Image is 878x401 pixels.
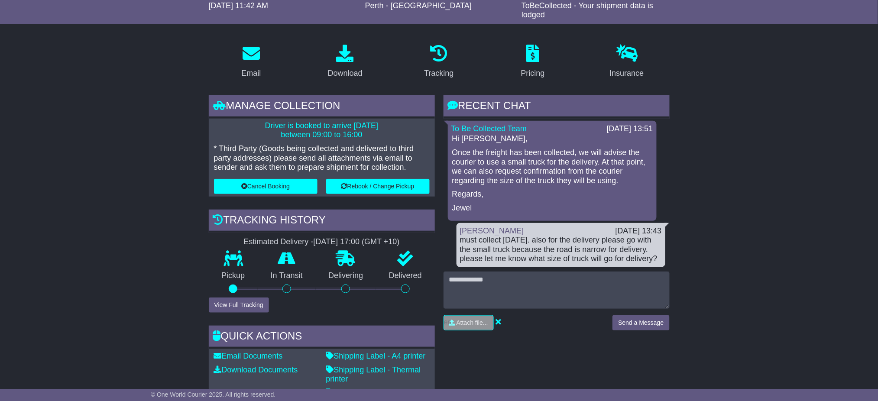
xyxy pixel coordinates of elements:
div: Pricing [521,68,545,79]
span: © One World Courier 2025. All rights reserved. [151,391,276,398]
span: [DATE] 11:42 AM [209,1,269,10]
button: Cancel Booking [214,179,318,194]
p: Once the freight has been collected, we will advise the courier to use a small truck for the deli... [452,148,652,185]
a: Download [322,42,368,82]
button: Rebook / Change Pickup [326,179,430,194]
p: Pickup [209,271,258,281]
p: Jewel [452,204,652,213]
span: ToBeCollected - Your shipment data is lodged [522,1,653,19]
div: must collect [DATE]. also for the delivery please go with the small truck because the road is nar... [460,236,662,264]
div: Insurance [610,68,644,79]
p: Delivered [376,271,435,281]
p: In Transit [258,271,316,281]
p: Delivering [316,271,376,281]
div: [DATE] 13:51 [607,124,653,134]
a: Shipping Label - A4 printer [326,352,426,360]
a: [PERSON_NAME] [460,226,524,235]
div: Email [241,68,261,79]
a: Email [236,42,266,82]
div: Quick Actions [209,326,435,349]
div: [DATE] 17:00 (GMT +10) [314,237,400,247]
p: Hi [PERSON_NAME], [452,134,652,144]
div: Manage collection [209,95,435,119]
a: Consignment Note [326,388,397,397]
a: Email Documents [214,352,283,360]
button: View Full Tracking [209,298,269,313]
div: [DATE] 13:43 [616,226,662,236]
span: Perth - [GEOGRAPHIC_DATA] [365,1,472,10]
p: Driver is booked to arrive [DATE] between 09:00 to 16:00 [214,121,430,140]
a: Pricing [515,42,551,82]
div: Tracking [424,68,454,79]
a: Download Documents [214,365,298,374]
div: Download [328,68,363,79]
div: Tracking history [209,210,435,233]
a: Tracking [418,42,459,82]
a: Shipping Label - Thermal printer [326,365,421,384]
a: To Be Collected Team [451,124,527,133]
button: Send a Message [612,315,669,330]
p: Regards, [452,190,652,199]
a: Insurance [604,42,650,82]
div: Estimated Delivery - [209,237,435,247]
p: * Third Party (Goods being collected and delivered to third party addresses) please send all atta... [214,144,430,172]
div: RECENT CHAT [444,95,670,119]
